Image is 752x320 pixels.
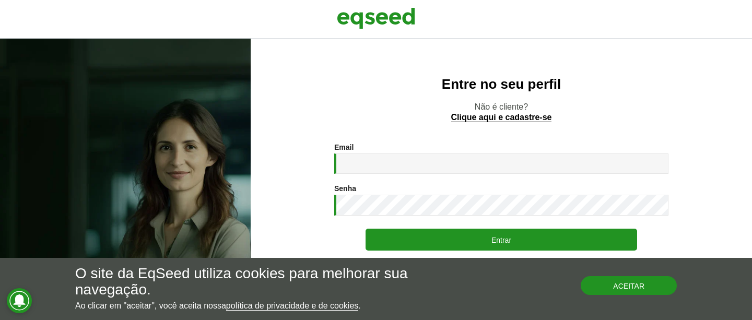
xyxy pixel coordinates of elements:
a: Clique aqui e cadastre-se [451,113,552,122]
p: Não é cliente? [272,102,731,122]
a: política de privacidade e de cookies [226,302,359,311]
h2: Entre no seu perfil [272,77,731,92]
button: Aceitar [581,276,677,295]
button: Entrar [366,229,637,251]
p: Ao clicar em "aceitar", você aceita nossa . [75,301,436,311]
img: EqSeed Logo [337,5,415,31]
label: Email [334,144,354,151]
label: Senha [334,185,356,192]
h5: O site da EqSeed utiliza cookies para melhorar sua navegação. [75,266,436,298]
